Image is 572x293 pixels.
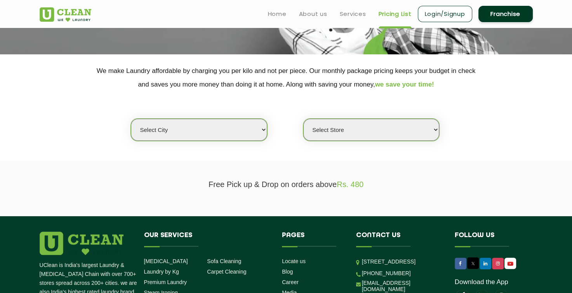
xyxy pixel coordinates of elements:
img: logo.png [40,232,123,255]
p: Free Pick up & Drop on orders above [40,180,533,189]
a: Login/Signup [418,6,472,22]
a: About us [299,9,327,19]
a: Services [340,9,366,19]
a: [PHONE_NUMBER] [362,270,411,276]
span: Rs. 480 [337,180,363,189]
a: Sofa Cleaning [207,258,241,264]
h4: Contact us [356,232,443,246]
a: Locate us [282,258,306,264]
a: Blog [282,269,293,275]
a: [EMAIL_ADDRESS][DOMAIN_NAME] [362,280,443,292]
a: Pricing List [379,9,412,19]
a: [MEDICAL_DATA] [144,258,188,264]
a: Download the App [455,278,508,286]
a: Franchise [478,6,533,22]
h4: Pages [282,232,344,246]
h4: Our Services [144,232,271,246]
a: Premium Laundry [144,279,187,285]
p: We make Laundry affordable by charging you per kilo and not per piece. Our monthly package pricin... [40,64,533,91]
a: Career [282,279,299,285]
h4: Follow us [455,232,523,246]
img: UClean Laundry and Dry Cleaning [40,7,91,22]
img: UClean Laundry and Dry Cleaning [505,260,515,268]
a: Laundry by Kg [144,269,179,275]
span: we save your time! [375,81,434,88]
p: [STREET_ADDRESS] [362,257,443,266]
a: Home [268,9,287,19]
a: Carpet Cleaning [207,269,246,275]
